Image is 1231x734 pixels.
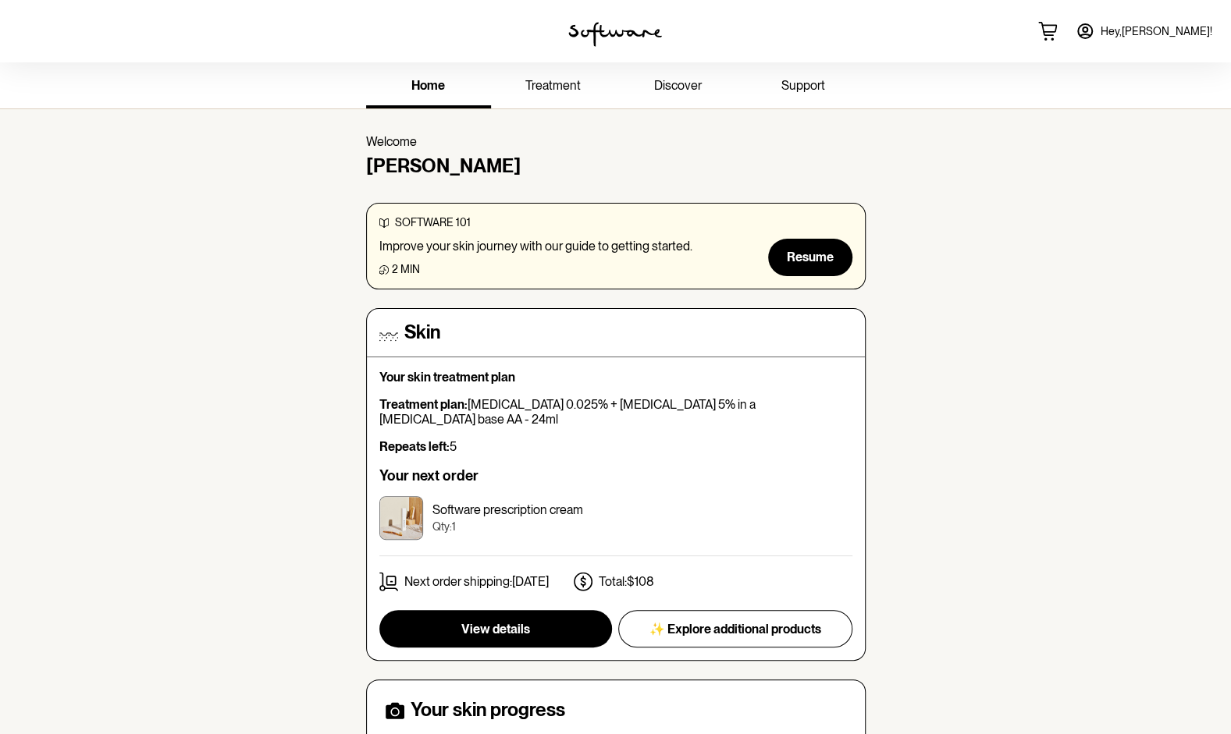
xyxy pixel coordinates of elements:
span: Hey, [PERSON_NAME] ! [1101,25,1212,38]
p: Improve your skin journey with our guide to getting started. [379,239,692,254]
button: ✨ Explore additional products [618,610,852,647]
strong: Repeats left: [379,439,450,454]
p: 5 [379,439,852,454]
h4: Skin [404,321,440,344]
h6: Your next order [379,467,852,484]
p: Software prescription cream [432,502,583,517]
a: home [366,66,491,108]
a: treatment [491,66,616,108]
a: support [741,66,866,108]
button: Resume [768,239,852,276]
p: Next order shipping: [DATE] [404,574,549,589]
p: Your skin treatment plan [379,370,852,385]
h4: Your skin progress [411,699,565,722]
span: ✨ Explore additional products [649,622,821,636]
span: 2 min [392,263,420,275]
a: discover [616,66,741,108]
span: treatment [525,78,581,93]
span: software 101 [395,216,471,229]
button: View details [379,610,612,647]
img: ckrjxa58r00013h5xwe9s3e5z.jpg [379,496,423,540]
p: [MEDICAL_DATA] 0.025% + [MEDICAL_DATA] 5% in a [MEDICAL_DATA] base AA - 24ml [379,397,852,427]
span: discover [654,78,702,93]
img: software logo [568,22,662,47]
span: Resume [787,250,834,264]
a: Hey,[PERSON_NAME]! [1066,12,1222,50]
span: View details [461,622,530,636]
p: Total: $108 [599,574,654,589]
span: support [781,78,825,93]
p: Qty: 1 [432,520,583,534]
h4: [PERSON_NAME] [366,155,866,178]
span: home [411,78,445,93]
strong: Treatment plan: [379,397,468,412]
p: Welcome [366,134,866,149]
